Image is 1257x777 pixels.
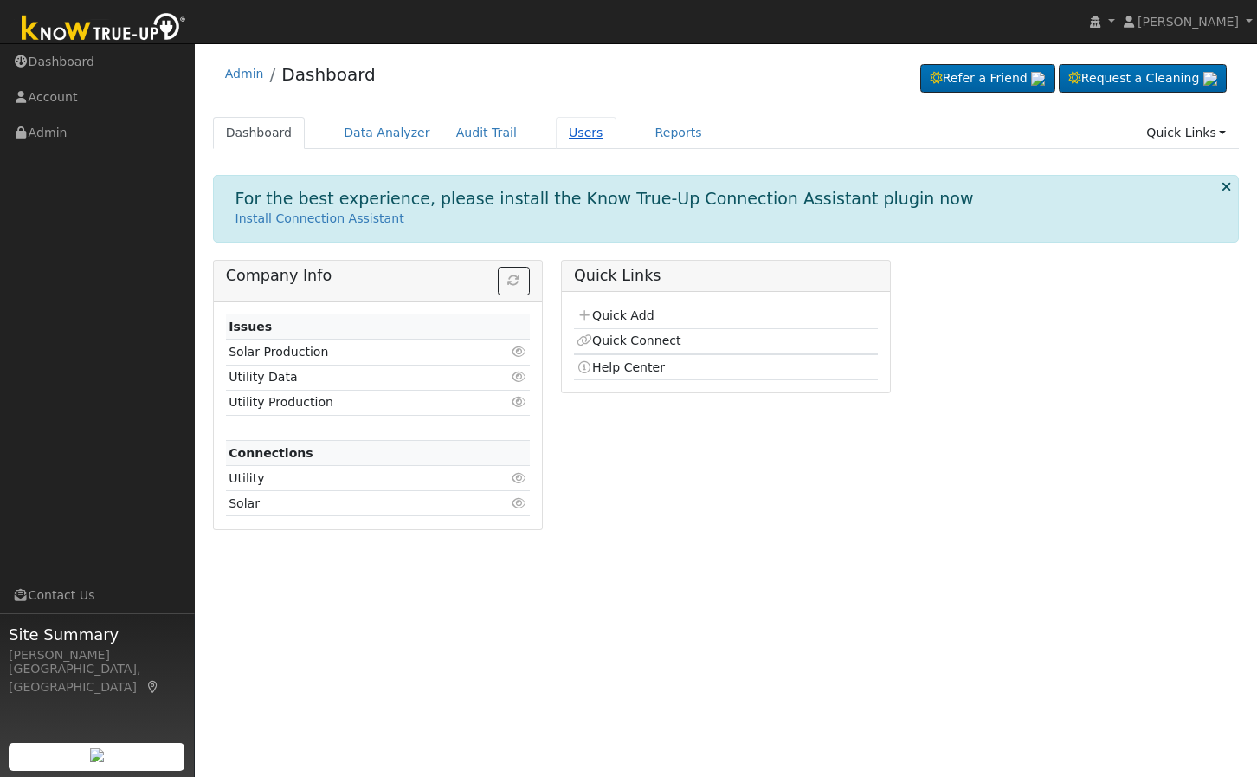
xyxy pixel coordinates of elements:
div: [GEOGRAPHIC_DATA], [GEOGRAPHIC_DATA] [9,660,185,696]
a: Help Center [577,360,665,374]
span: Site Summary [9,623,185,646]
a: Request a Cleaning [1059,64,1227,94]
h1: For the best experience, please install the Know True-Up Connection Assistant plugin now [235,189,974,209]
a: Data Analyzer [331,117,443,149]
strong: Connections [229,446,313,460]
div: [PERSON_NAME] [9,646,185,664]
a: Map [145,680,161,694]
img: retrieve [1031,72,1045,86]
strong: Issues [229,320,272,333]
h5: Company Info [226,267,530,285]
td: Utility Data [226,365,480,390]
a: Refer a Friend [920,64,1055,94]
img: retrieve [90,748,104,762]
a: Audit Trail [443,117,530,149]
i: Click to view [512,346,527,358]
i: Click to view [512,371,527,383]
a: Quick Links [1133,117,1239,149]
a: Reports [642,117,715,149]
td: Utility Production [226,390,480,415]
td: Solar [226,491,480,516]
a: Dashboard [213,117,306,149]
td: Utility [226,466,480,491]
img: retrieve [1203,72,1217,86]
img: Know True-Up [13,10,195,49]
a: Users [556,117,616,149]
a: Quick Add [577,308,654,322]
i: Click to view [512,396,527,408]
h5: Quick Links [574,267,878,285]
span: [PERSON_NAME] [1138,15,1239,29]
i: Click to view [512,497,527,509]
a: Quick Connect [577,333,680,347]
td: Solar Production [226,340,480,365]
a: Dashboard [281,64,376,85]
a: Admin [225,67,264,81]
i: Click to view [512,472,527,484]
a: Install Connection Assistant [235,211,404,225]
